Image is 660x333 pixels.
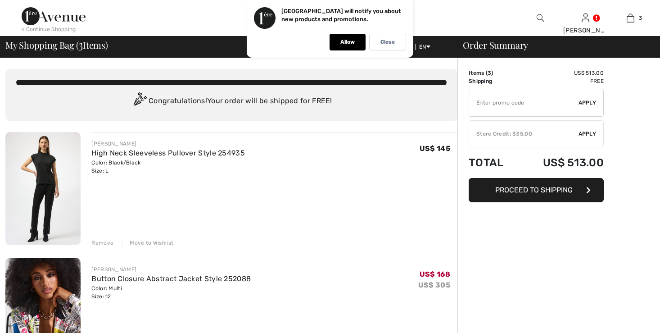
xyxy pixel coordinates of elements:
p: Allow [340,39,355,46]
img: High Neck Sleeveless Pullover Style 254935 [5,132,81,245]
img: 1ère Avenue [22,7,86,25]
div: Move to Wishlist [122,239,173,247]
div: < Continue Shopping [22,25,76,33]
img: My Info [582,13,589,23]
input: Promo code [469,89,579,116]
td: US$ 513.00 [518,69,604,77]
a: 3 [608,13,652,23]
span: 3 [488,70,491,76]
a: Sign In [582,14,589,22]
div: Congratulations! Your order will be shipped for FREE! [16,92,447,110]
button: Proceed to Shipping [469,178,604,202]
div: Remove [91,239,113,247]
span: 3 [639,14,642,22]
td: Shipping [469,77,518,85]
span: Apply [579,99,597,107]
div: Color: Multi Size: 12 [91,284,251,301]
p: [GEOGRAPHIC_DATA] will notify you about new products and promotions. [281,8,401,23]
div: [PERSON_NAME] [91,140,245,148]
td: Free [518,77,604,85]
span: My Shopping Bag ( Items) [5,41,108,50]
span: Proceed to Shipping [495,186,573,194]
div: Order Summary [452,41,655,50]
img: search the website [537,13,544,23]
span: US$ 168 [420,270,450,278]
span: EN [419,44,430,50]
s: US$ 305 [418,281,450,289]
div: Store Credit: 335.00 [469,130,579,138]
p: Close [380,39,395,46]
img: Congratulation2.svg [131,92,149,110]
span: Apply [579,130,597,138]
span: US$ 145 [420,144,450,153]
span: 3 [79,38,83,50]
div: [PERSON_NAME] [91,265,251,274]
a: High Neck Sleeveless Pullover Style 254935 [91,149,245,157]
td: US$ 513.00 [518,147,604,178]
td: Items ( ) [469,69,518,77]
div: Color: Black/Black Size: L [91,159,245,175]
img: My Bag [627,13,634,23]
td: Total [469,147,518,178]
a: Button Closure Abstract Jacket Style 252088 [91,274,251,283]
div: [PERSON_NAME] [563,26,607,35]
